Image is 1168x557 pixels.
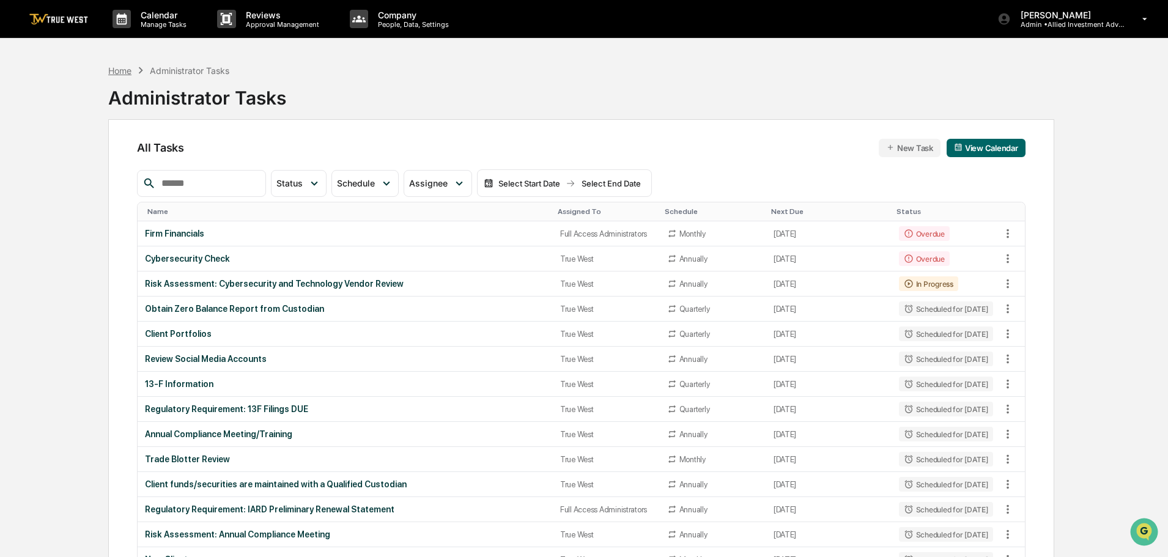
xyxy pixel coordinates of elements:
[24,273,77,286] span: Data Lookup
[679,304,710,314] div: Quarterly
[679,380,710,389] div: Quarterly
[108,199,133,209] span: [DATE]
[899,502,993,517] div: Scheduled for [DATE]
[899,377,993,391] div: Scheduled for [DATE]
[145,254,545,264] div: Cybersecurity Check
[679,254,708,264] div: Annually
[101,250,152,262] span: Attestations
[208,97,223,112] button: Start new chat
[679,355,708,364] div: Annually
[276,178,303,188] span: Status
[409,178,448,188] span: Assignee
[145,479,545,489] div: Client funds/securities are maintained with a Qualified Custodian
[26,94,48,116] img: 8933085812038_c878075ebb4cc5468115_72.jpg
[879,139,941,157] button: New Task
[236,10,325,20] p: Reviews
[108,65,131,76] div: Home
[89,251,98,261] div: 🗄️
[190,133,223,148] button: See all
[766,347,892,372] td: [DATE]
[766,472,892,497] td: [DATE]
[766,497,892,522] td: [DATE]
[558,207,655,216] div: Toggle SortBy
[24,250,79,262] span: Preclearance
[560,405,652,414] div: True West
[7,245,84,267] a: 🖐️Preclearance
[899,527,993,542] div: Scheduled for [DATE]
[766,372,892,397] td: [DATE]
[766,522,892,547] td: [DATE]
[679,480,708,489] div: Annually
[560,480,652,489] div: True West
[38,199,99,209] span: [PERSON_NAME]
[560,505,652,514] div: Full Access Administrators
[899,226,950,241] div: Overdue
[55,106,168,116] div: We're available if you need us!
[496,179,563,188] div: Select Start Date
[38,166,99,176] span: [PERSON_NAME]
[560,279,652,289] div: True West
[147,207,547,216] div: Toggle SortBy
[560,229,652,238] div: Full Access Administrators
[108,77,286,109] div: Administrator Tasks
[560,355,652,364] div: True West
[560,330,652,339] div: True West
[145,504,545,514] div: Regulatory Requirement: IARD Preliminary Renewal Statement
[560,530,652,539] div: True West
[679,279,708,289] div: Annually
[578,179,645,188] div: Select End Date
[12,275,22,284] div: 🔎
[899,402,993,416] div: Scheduled for [DATE]
[145,354,545,364] div: Review Social Media Accounts
[12,136,82,146] div: Past conversations
[84,245,157,267] a: 🗄️Attestations
[12,94,34,116] img: 1746055101610-c473b297-6a78-478c-a979-82029cc54cd1
[899,276,958,291] div: In Progress
[679,530,708,539] div: Annually
[145,379,545,389] div: 13-F Information
[1129,517,1162,550] iframe: Open customer support
[145,404,545,414] div: Regulatory Requirement: 13F Filings DUE
[766,322,892,347] td: [DATE]
[145,279,545,289] div: Risk Assessment: Cybersecurity and Technology Vendor Review
[560,304,652,314] div: True West
[145,229,545,238] div: Firm Financials
[108,166,133,176] span: [DATE]
[1011,20,1125,29] p: Admin • Allied Investment Advisors
[679,455,706,464] div: Monthly
[12,26,223,45] p: How can we help?
[899,477,993,492] div: Scheduled for [DATE]
[1000,207,1025,216] div: Toggle SortBy
[12,188,32,207] img: Tammy Steffen
[29,13,88,25] img: logo
[766,221,892,246] td: [DATE]
[7,268,82,290] a: 🔎Data Lookup
[679,330,710,339] div: Quarterly
[560,455,652,464] div: True West
[954,143,963,152] img: calendar
[665,207,761,216] div: Toggle SortBy
[560,254,652,264] div: True West
[145,304,545,314] div: Obtain Zero Balance Report from Custodian
[899,251,950,266] div: Overdue
[899,301,993,316] div: Scheduled for [DATE]
[679,405,710,414] div: Quarterly
[766,246,892,271] td: [DATE]
[12,155,32,174] img: Tammy Steffen
[766,297,892,322] td: [DATE]
[766,271,892,297] td: [DATE]
[679,430,708,439] div: Annually
[145,429,545,439] div: Annual Compliance Meeting/Training
[899,427,993,441] div: Scheduled for [DATE]
[766,422,892,447] td: [DATE]
[560,430,652,439] div: True West
[337,178,375,188] span: Schedule
[771,207,887,216] div: Toggle SortBy
[145,329,545,339] div: Client Portfolios
[55,94,201,106] div: Start new chat
[560,380,652,389] div: True West
[86,303,148,312] a: Powered byPylon
[766,447,892,472] td: [DATE]
[236,20,325,29] p: Approval Management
